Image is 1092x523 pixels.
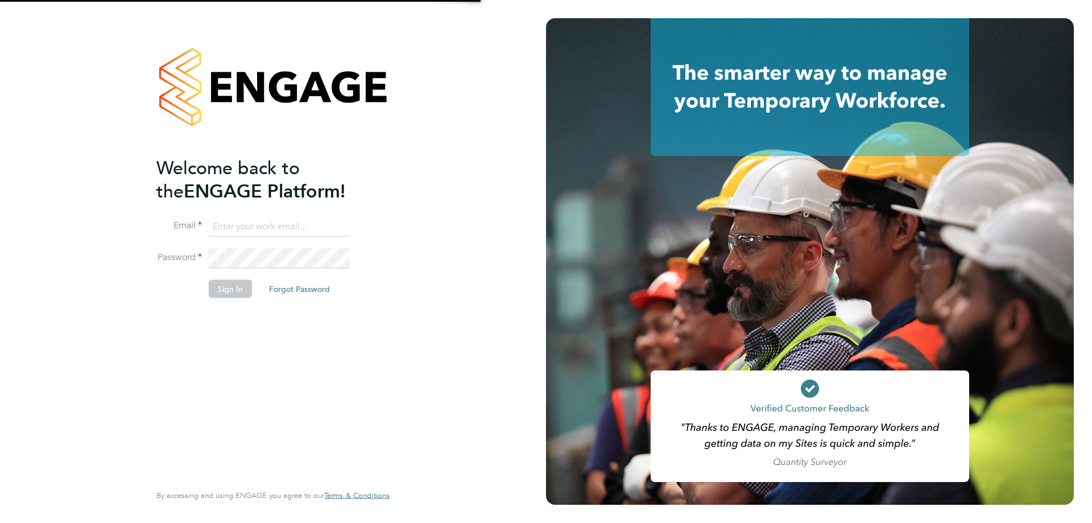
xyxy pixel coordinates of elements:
a: Terms & Conditions [324,491,390,500]
span: Welcome back to the [156,157,300,202]
label: Password [156,252,202,263]
input: Enter your work email... [209,216,349,237]
span: Terms & Conditions [324,491,390,500]
h2: ENGAGE Platform! [156,156,378,203]
button: Forgot Password [260,280,339,298]
span: By accessing and using ENGAGE you agree to our [156,491,390,500]
button: Sign In [209,280,252,298]
label: Email [156,220,202,232]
